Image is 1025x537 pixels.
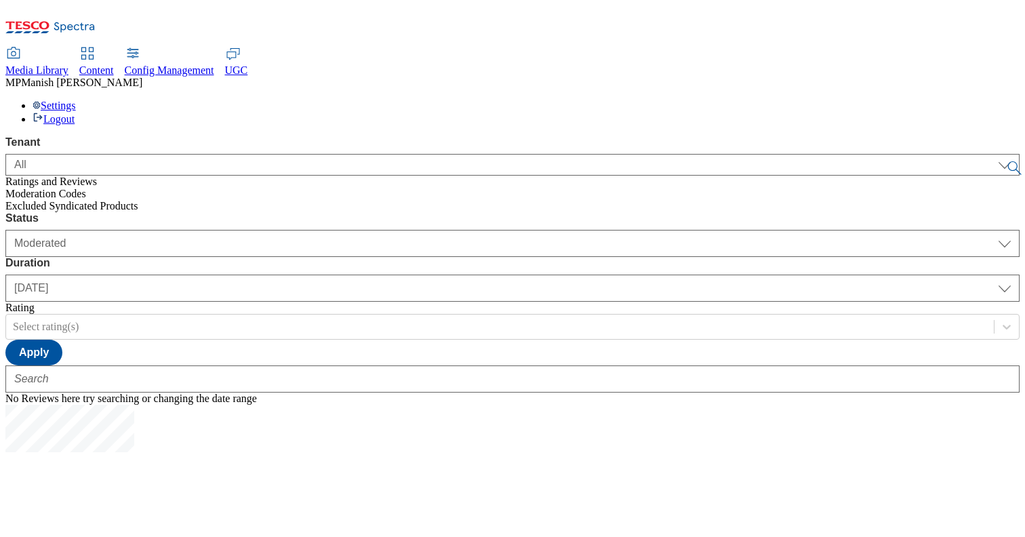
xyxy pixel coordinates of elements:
span: Config Management [125,64,214,76]
label: Duration [5,257,1020,269]
a: Config Management [125,48,214,77]
span: Manish [PERSON_NAME] [21,77,142,88]
label: Tenant [5,136,1020,148]
input: Search [5,365,1020,393]
span: Media Library [5,64,68,76]
span: Content [79,64,114,76]
label: Status [5,212,1020,224]
a: Settings [33,100,76,111]
a: Media Library [5,48,68,77]
button: Apply [5,340,62,365]
span: MP [5,77,21,88]
span: Moderation Codes [5,188,86,199]
a: UGC [225,48,248,77]
div: No Reviews here try searching or changing the date range [5,393,1020,405]
label: Rating [5,302,35,313]
span: UGC [225,64,248,76]
span: Ratings and Reviews [5,176,97,187]
a: Content [79,48,114,77]
a: Logout [33,113,75,125]
span: Excluded Syndicated Products [5,200,138,212]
